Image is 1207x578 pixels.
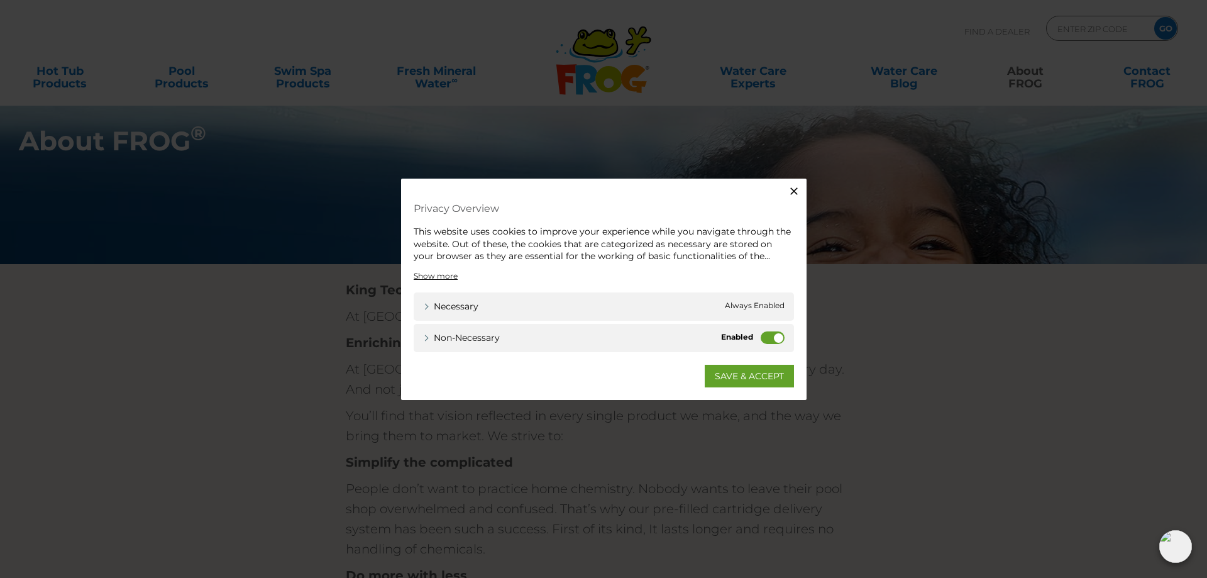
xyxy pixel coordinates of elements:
a: Non-necessary [423,331,500,344]
span: Always Enabled [725,299,785,313]
a: Necessary [423,299,478,313]
a: Show more [414,270,458,281]
div: This website uses cookies to improve your experience while you navigate through the website. Out ... [414,226,794,263]
img: openIcon [1159,530,1192,563]
h4: Privacy Overview [414,197,794,220]
a: SAVE & ACCEPT [705,364,794,387]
